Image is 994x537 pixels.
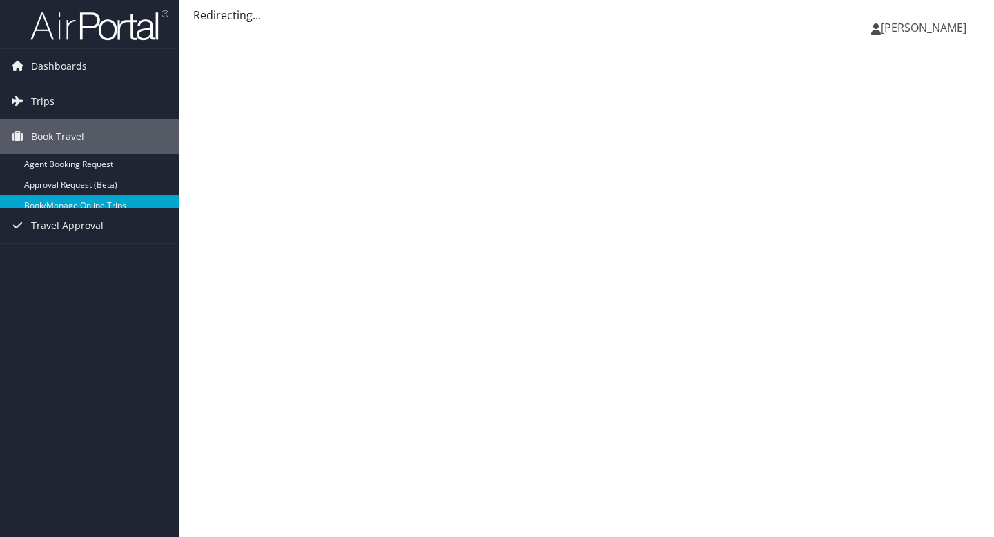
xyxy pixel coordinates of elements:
span: Dashboards [31,49,87,84]
img: airportal-logo.png [30,9,168,41]
a: [PERSON_NAME] [871,7,980,48]
span: [PERSON_NAME] [881,20,966,35]
div: Redirecting... [193,7,980,23]
span: Travel Approval [31,208,104,243]
span: Book Travel [31,119,84,154]
span: Trips [31,84,55,119]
